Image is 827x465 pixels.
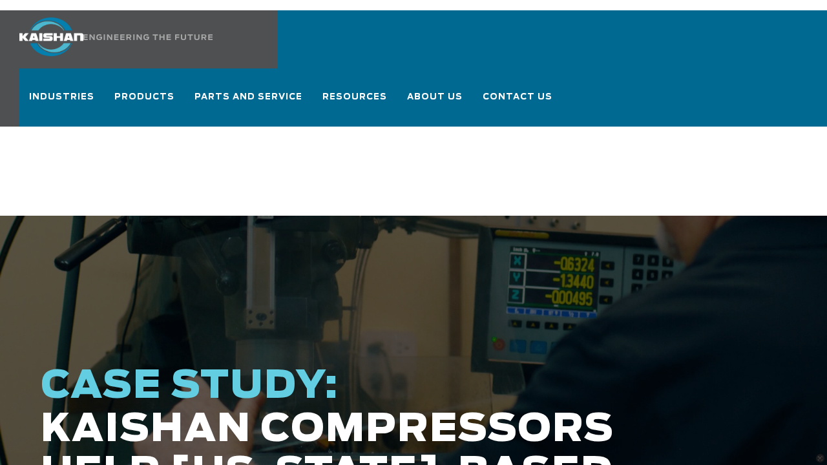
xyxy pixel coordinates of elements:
span: Contact Us [483,90,552,105]
a: Resources [322,80,388,127]
span: Products [114,90,175,107]
a: Contact Us [483,80,552,124]
span: Parts and Service [194,90,303,107]
a: Parts and Service [194,80,303,127]
a: Products [114,80,175,127]
a: About Us [407,80,463,127]
a: Industries [29,80,95,127]
img: kaishan logo [19,17,83,56]
span: CASE STUDY: [41,367,339,406]
span: Resources [322,90,388,107]
a: Kaishan USA [19,10,248,68]
span: Industries [29,90,95,107]
img: Engineering the future [83,34,213,40]
span: About Us [407,90,463,107]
